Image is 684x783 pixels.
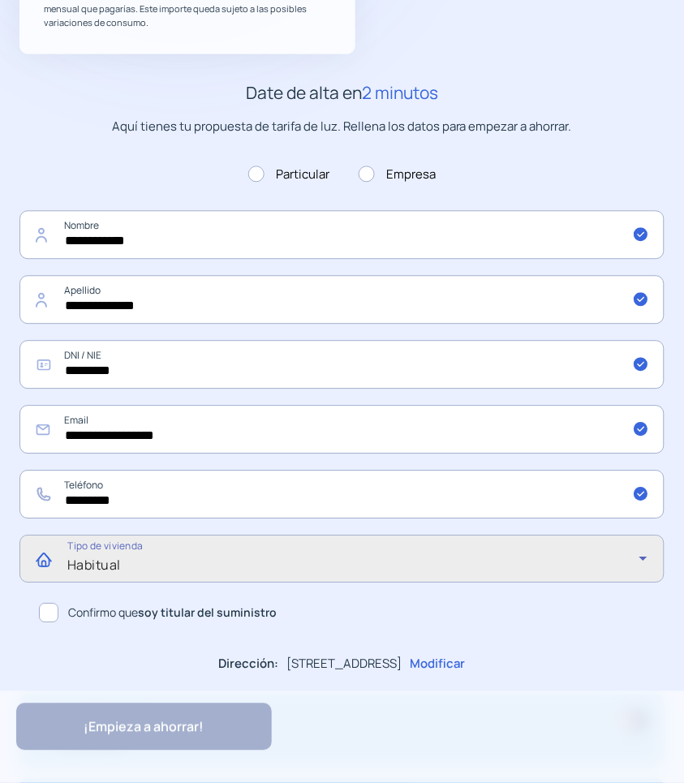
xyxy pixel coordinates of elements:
[19,118,665,137] p: Aquí tienes tu propuesta de tarifa de luz. Rellena los datos para empezar a ahorrar.
[68,604,277,622] span: Confirmo que
[138,605,277,621] b: soy titular del suministro
[248,166,330,185] label: Particular
[218,655,278,674] p: Dirección:
[286,655,402,674] p: [STREET_ADDRESS]
[67,540,144,554] mat-label: Tipo de vivienda
[67,557,121,574] span: Habitual
[19,80,665,108] h2: Date de alta en
[362,82,438,105] span: 2 minutos
[359,166,437,185] label: Empresa
[410,655,466,674] p: Modificar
